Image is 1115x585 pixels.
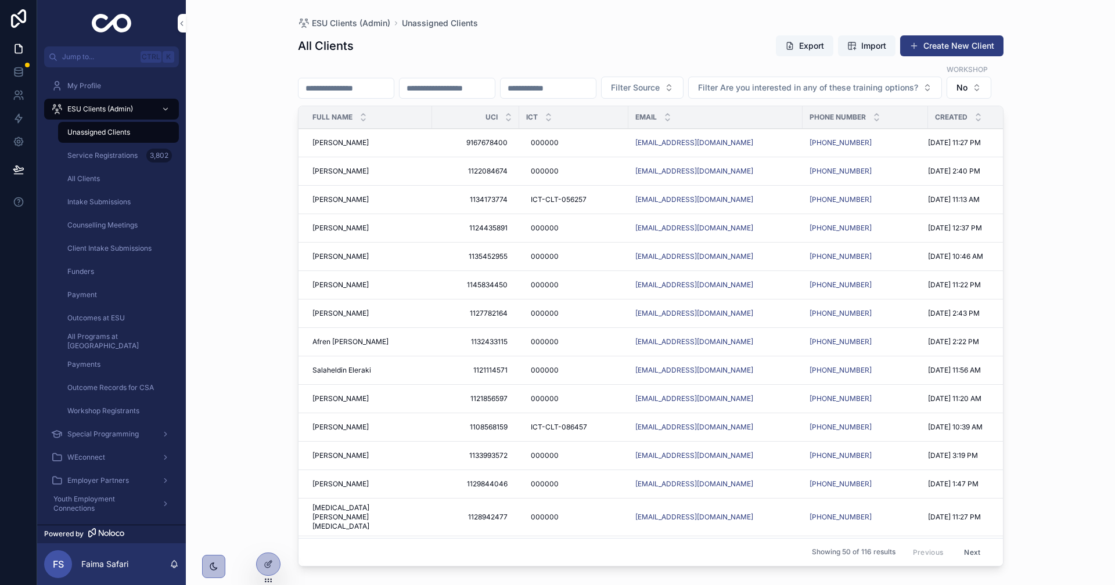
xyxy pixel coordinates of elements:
[810,451,872,460] a: [PHONE_NUMBER]
[531,423,587,432] span: ICT-CLT-086457
[298,38,354,54] h1: All Clients
[312,423,425,432] a: [PERSON_NAME]
[439,475,512,493] a: 1129844046
[635,394,753,403] a: [EMAIL_ADDRESS][DOMAIN_NAME]
[402,17,478,29] span: Unassigned Clients
[928,512,1035,522] a: [DATE] 11:27 PM
[526,304,621,323] a: 000000
[688,77,942,99] button: Select Button
[900,35,1003,56] a: Create New Client
[58,192,179,212] a: Intake Submissions
[531,167,559,176] span: 000000
[67,128,130,137] span: Unassigned Clients
[810,195,921,204] a: [PHONE_NUMBER]
[67,81,101,91] span: My Profile
[956,82,967,93] span: No
[526,333,621,351] a: 000000
[58,377,179,398] a: Outcome Records for CSA
[526,133,621,152] a: 000000
[439,133,512,152] a: 9167678400
[635,423,753,432] a: [EMAIL_ADDRESS][DOMAIN_NAME]
[526,389,621,408] a: 000000
[635,280,753,290] a: [EMAIL_ADDRESS][DOMAIN_NAME]
[810,512,872,522] a: [PHONE_NUMBER]
[44,447,179,468] a: WEconnect
[444,512,508,522] span: 1128942477
[58,261,179,282] a: Funders
[141,51,161,63] span: Ctrl
[928,280,981,290] span: [DATE] 11:22 PM
[444,138,508,147] span: 9167678400
[531,223,559,233] span: 000000
[928,195,980,204] span: [DATE] 11:13 AM
[312,337,425,346] a: Afren [PERSON_NAME]
[928,451,1035,460] a: [DATE] 3:19 PM
[810,423,872,432] a: [PHONE_NUMBER]
[444,451,508,460] span: 1133993572
[531,479,559,489] span: 000000
[37,525,186,543] a: Powered by
[439,361,512,380] a: 1121114571
[928,451,978,460] span: [DATE] 3:19 PM
[439,418,512,436] a: 1108568159
[164,52,173,62] span: K
[531,252,559,261] span: 000000
[67,174,100,183] span: All Clients
[928,309,980,318] span: [DATE] 2:43 PM
[312,252,369,261] span: [PERSON_NAME]
[67,151,138,160] span: Service Registrations
[444,280,508,290] span: 1145834450
[526,276,621,294] a: 000000
[526,418,621,436] a: ICT-CLT-086457
[312,366,371,375] span: Salaheldin Eleraki
[928,479,979,489] span: [DATE] 1:47 PM
[312,451,369,460] span: [PERSON_NAME]
[67,332,167,351] span: All Programs at [GEOGRAPHIC_DATA]
[776,35,833,56] button: Export
[444,423,508,432] span: 1108568159
[67,313,125,323] span: Outcomes at ESU
[312,195,369,204] span: [PERSON_NAME]
[312,195,425,204] a: [PERSON_NAME]
[810,366,921,375] a: [PHONE_NUMBER]
[810,394,921,403] a: [PHONE_NUMBER]
[62,52,136,62] span: Jump to...
[810,394,872,403] a: [PHONE_NUMBER]
[312,394,369,403] span: [PERSON_NAME]
[635,167,796,176] a: [EMAIL_ADDRESS][DOMAIN_NAME]
[810,252,872,261] a: [PHONE_NUMBER]
[635,366,796,375] a: [EMAIL_ADDRESS][DOMAIN_NAME]
[526,475,621,493] a: 000000
[526,190,621,209] a: ICT-CLT-056257
[312,280,425,290] a: [PERSON_NAME]
[928,252,1035,261] a: [DATE] 10:46 AM
[928,195,1035,204] a: [DATE] 11:13 AM
[312,280,369,290] span: [PERSON_NAME]
[312,17,390,29] span: ESU Clients (Admin)
[58,168,179,189] a: All Clients
[67,476,129,485] span: Employer Partners
[531,280,559,290] span: 000000
[58,145,179,166] a: Service Registrations3,802
[928,479,1035,489] a: [DATE] 1:47 PM
[526,247,621,266] a: 000000
[44,529,84,539] span: Powered by
[531,309,559,318] span: 000000
[58,215,179,236] a: Counselling Meetings
[67,290,97,299] span: Payment
[810,309,872,318] a: [PHONE_NUMBER]
[67,383,154,392] span: Outcome Records for CSA
[58,331,179,352] a: All Programs at [GEOGRAPHIC_DATA]
[92,14,132,32] img: App logo
[444,223,508,233] span: 1124435891
[67,267,94,276] span: Funders
[312,503,425,531] a: [MEDICAL_DATA][PERSON_NAME][MEDICAL_DATA]
[312,451,425,460] a: [PERSON_NAME]
[861,40,886,52] span: Import
[526,162,621,180] a: 000000
[439,247,512,266] a: 1135452955
[526,361,621,380] a: 000000
[53,557,64,571] span: FS
[312,252,425,261] a: [PERSON_NAME]
[312,138,369,147] span: [PERSON_NAME]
